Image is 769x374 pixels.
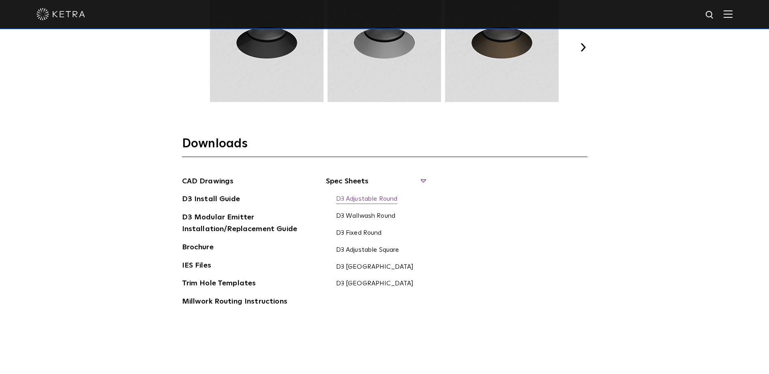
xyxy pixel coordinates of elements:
a: D3 Install Guide [182,193,240,206]
a: Trim Hole Templates [182,278,256,291]
a: D3 Adjustable Round [336,195,398,204]
a: D3 Fixed Round [336,229,382,238]
a: CAD Drawings [182,176,234,189]
img: ketra-logo-2019-white [36,8,85,20]
a: D3 [GEOGRAPHIC_DATA] [336,263,414,272]
span: Spec Sheets [326,176,425,193]
a: Brochure [182,242,214,255]
button: Next [579,43,587,51]
img: search icon [705,10,715,20]
a: D3 Modular Emitter Installation/Replacement Guide [182,212,304,236]
a: D3 Wallwash Round [336,212,396,221]
a: D3 Adjustable Square [336,246,399,255]
a: D3 [GEOGRAPHIC_DATA] [336,280,414,289]
a: Millwork Routing Instructions [182,296,287,309]
h3: Downloads [182,136,587,157]
a: IES Files [182,260,211,273]
img: Hamburger%20Nav.svg [724,10,733,18]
